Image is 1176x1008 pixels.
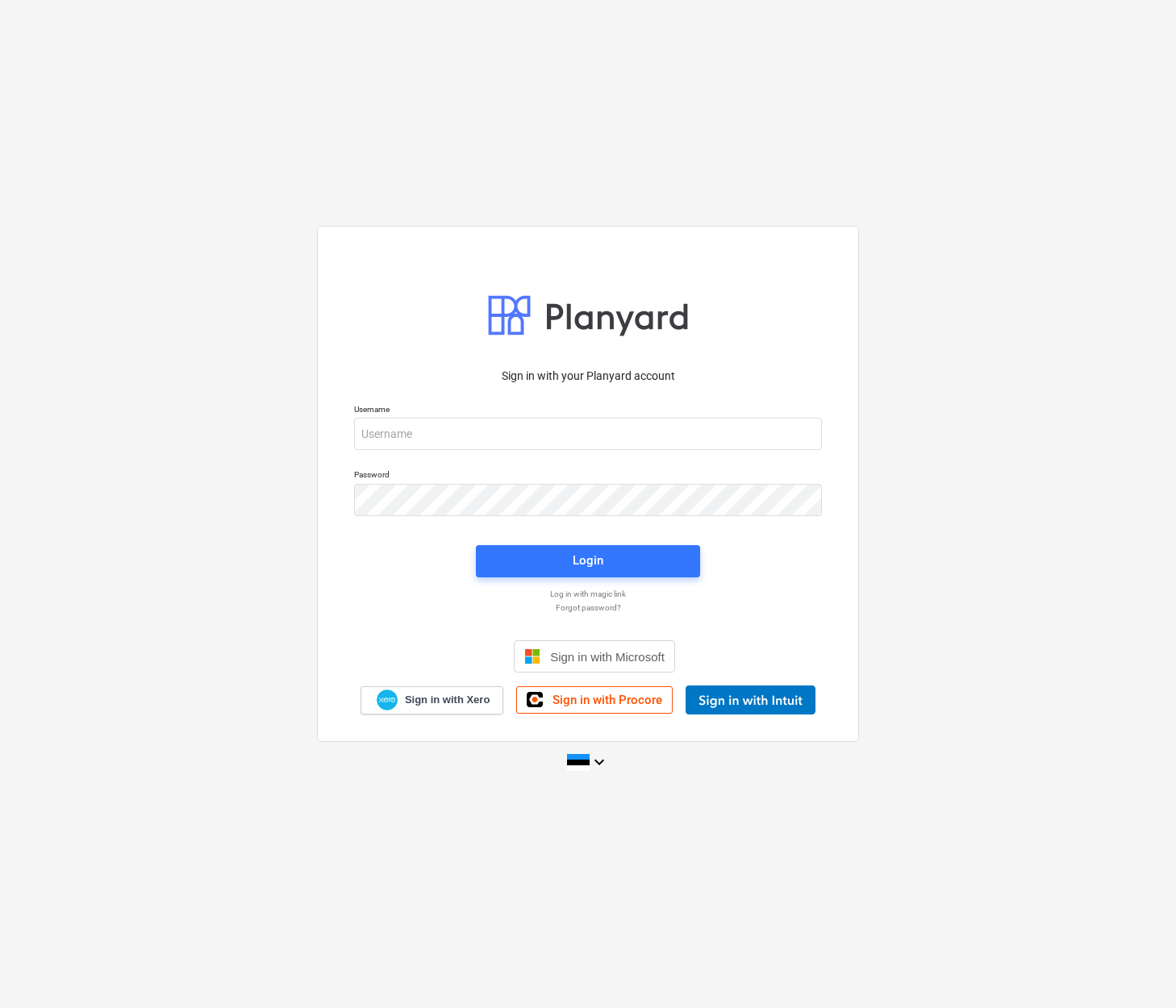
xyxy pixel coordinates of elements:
button: Login [476,545,700,577]
p: Sign in with your Planyard account [354,368,822,385]
a: Forgot password? [346,602,830,613]
a: Log in with magic link [346,589,830,599]
p: Username [354,404,822,418]
img: Xero logo [377,689,398,711]
span: Sign in with Xero [405,693,490,707]
div: Login [573,550,603,571]
p: Password [354,469,822,483]
span: Sign in with Procore [553,693,662,707]
i: keyboard_arrow_down [590,752,609,772]
a: Sign in with Xero [361,686,504,714]
span: Sign in with Microsoft [550,650,665,664]
img: Microsoft logo [524,648,540,664]
input: Username [354,418,822,450]
a: Sign in with Procore [516,686,673,714]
